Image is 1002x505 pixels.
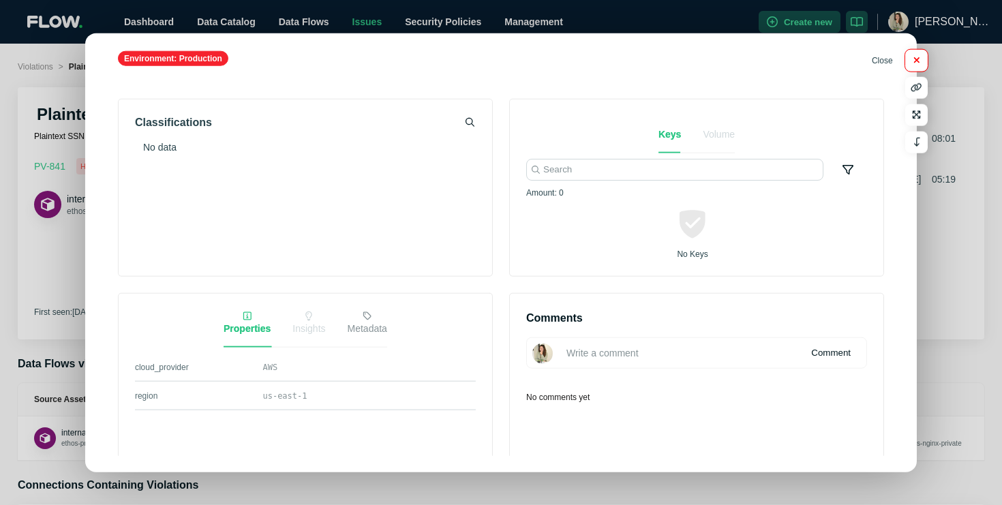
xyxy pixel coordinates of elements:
span: Metadata [348,323,387,334]
span: Close [872,55,893,65]
div: Amount: 0 [526,186,564,206]
p: Classifications [135,115,212,129]
p: No Keys [677,249,708,260]
input: Search [526,159,823,181]
span: No data [135,141,185,152]
span: Keys [658,128,681,139]
code: us-east-1 [262,391,307,400]
button: Comment [800,342,862,364]
span: cloud_provider [135,361,263,372]
span: region [135,390,263,401]
div: Environment: Production [118,50,228,65]
div: No comments yet [526,393,867,402]
input: Write a comment [526,337,867,369]
code: AWS [262,362,277,371]
h3: Comments [526,310,867,326]
span: Volume [703,128,735,139]
span: Properties [224,323,271,334]
span: Environment: Production [124,53,222,63]
span: Insights [292,323,325,334]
